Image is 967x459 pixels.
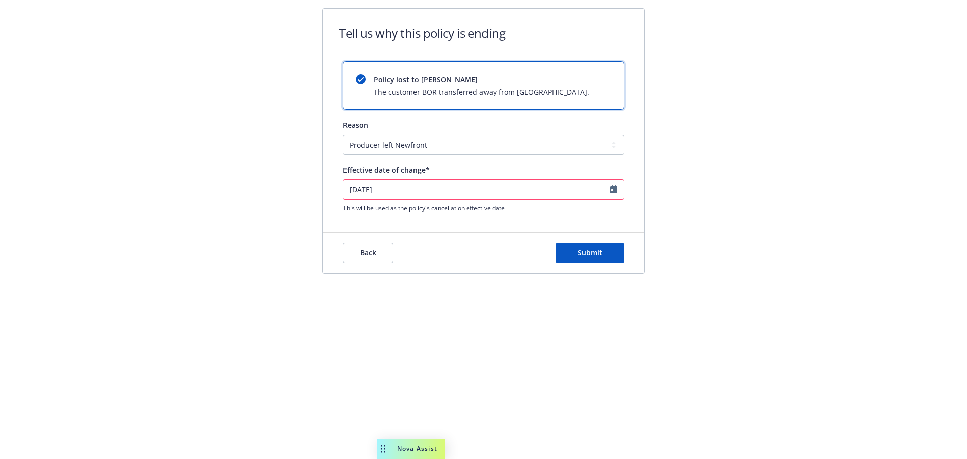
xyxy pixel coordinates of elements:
[339,25,505,41] h1: Tell us why this policy is ending
[397,444,437,453] span: Nova Assist
[377,439,445,459] button: Nova Assist
[343,120,368,130] span: Reason
[360,248,376,257] span: Back
[374,74,589,85] span: Policy lost to [PERSON_NAME]
[343,179,624,200] input: YYYY-MM-DD
[374,87,589,97] span: The customer BOR transferred away from [GEOGRAPHIC_DATA].
[343,204,624,212] span: This will be used as the policy's cancellation effective date
[556,243,624,263] button: Submit
[343,243,393,263] button: Back
[578,248,602,257] span: Submit
[377,439,389,459] div: Drag to move
[343,165,430,175] span: Effective date of change*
